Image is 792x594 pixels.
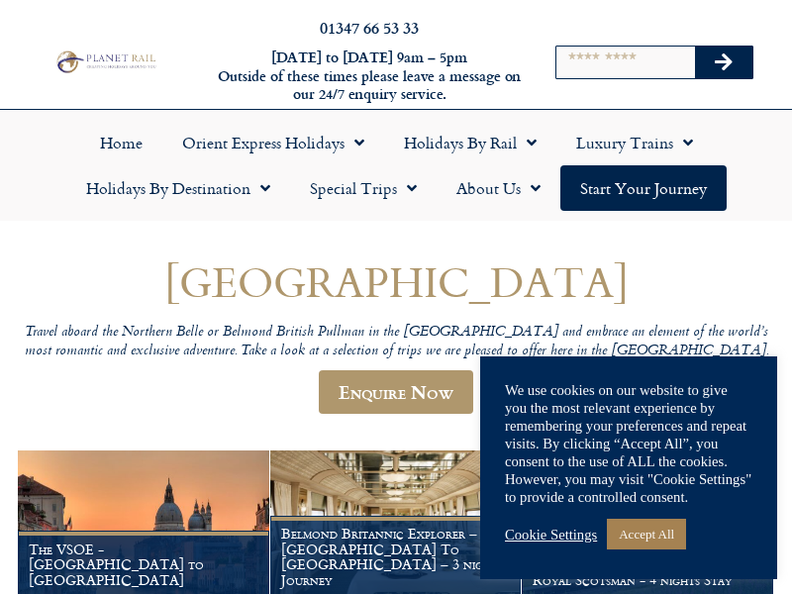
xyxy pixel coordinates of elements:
a: Enquire Now [319,370,473,414]
h1: [GEOGRAPHIC_DATA] [18,258,774,305]
a: Orient Express Holidays [162,120,384,165]
a: Home [80,120,162,165]
a: 01347 66 53 33 [320,16,419,39]
a: Holidays by Destination [66,165,290,211]
img: Planet Rail Train Holidays Logo [52,49,158,74]
a: Cookie Settings [505,526,597,544]
button: Search [695,47,752,78]
a: Holidays by Rail [384,120,556,165]
a: Start your Journey [560,165,727,211]
a: Special Trips [290,165,437,211]
h6: [DATE] to [DATE] 9am – 5pm Outside of these times please leave a message on our 24/7 enquiry serv... [216,49,523,104]
a: About Us [437,165,560,211]
h1: The VSOE - [GEOGRAPHIC_DATA] to [GEOGRAPHIC_DATA] [29,542,258,588]
h1: Wild Spirit of Scotland on The Royal Scotsman - 4 nights Stay [533,556,762,588]
p: Travel aboard the Northern Belle or Belmond British Pullman in the [GEOGRAPHIC_DATA] and embrace ... [18,324,774,360]
h1: Belmond Britannic Explorer – [GEOGRAPHIC_DATA] To [GEOGRAPHIC_DATA] – 3 night Journey [281,526,511,588]
a: Accept All [607,519,686,549]
div: We use cookies on our website to give you the most relevant experience by remembering your prefer... [505,381,752,506]
nav: Menu [10,120,782,211]
a: Luxury Trains [556,120,713,165]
